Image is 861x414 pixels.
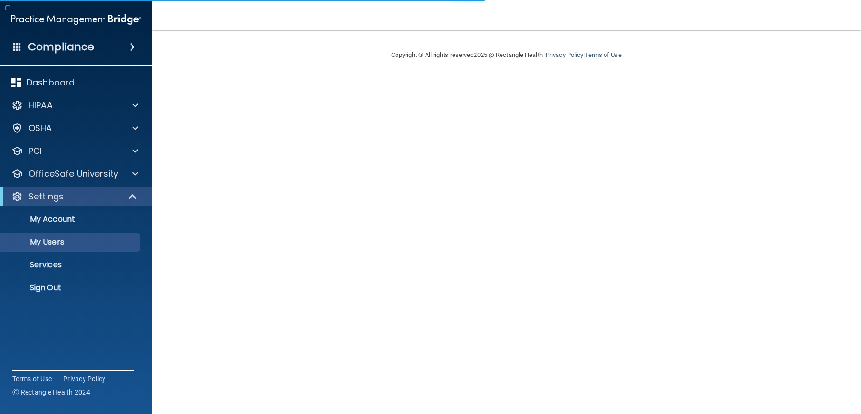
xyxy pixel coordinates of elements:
h4: Compliance [28,40,94,54]
a: PCI [11,145,138,157]
p: Dashboard [27,77,75,88]
p: My Account [6,215,136,224]
span: Ⓒ Rectangle Health 2024 [12,387,90,397]
p: PCI [28,145,42,157]
p: OfficeSafe University [28,168,118,179]
div: Copyright © All rights reserved 2025 @ Rectangle Health | | [333,40,680,70]
a: OSHA [11,122,138,134]
a: Terms of Use [12,374,52,384]
a: Privacy Policy [63,374,106,384]
a: Dashboard [11,77,138,88]
a: Settings [11,191,138,202]
p: Sign Out [6,283,136,292]
p: OSHA [28,122,52,134]
a: OfficeSafe University [11,168,138,179]
a: HIPAA [11,100,138,111]
p: HIPAA [28,100,53,111]
p: Settings [28,191,64,202]
img: PMB logo [11,10,141,29]
p: My Users [6,237,136,247]
img: dashboard.aa5b2476.svg [11,78,21,87]
p: Services [6,260,136,270]
a: Terms of Use [585,51,621,58]
a: Privacy Policy [546,51,583,58]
